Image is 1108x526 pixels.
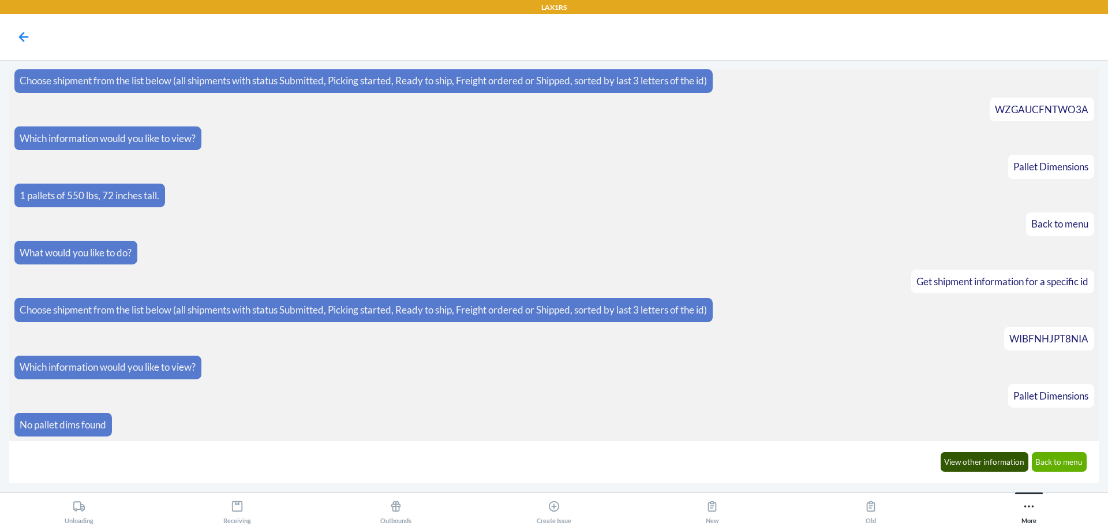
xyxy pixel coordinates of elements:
[20,73,707,88] p: Choose shipment from the list below (all shipments with status Submitted, Picking started, Ready ...
[995,103,1088,115] span: WZGAUCFNTWO3A
[706,495,719,524] div: New
[1032,452,1087,472] button: Back to menu
[475,493,633,524] button: Create Issue
[864,495,877,524] div: Old
[791,493,949,524] button: Old
[941,452,1029,472] button: View other information
[20,417,106,432] p: No pallet dims found
[380,495,411,524] div: Outbounds
[20,245,132,260] p: What would you like to do?
[950,493,1108,524] button: More
[633,493,791,524] button: New
[1009,333,1088,345] span: WIBFNHJPT8NIA
[223,495,251,524] div: Receiving
[158,493,316,524] button: Receiving
[317,493,475,524] button: Outbounds
[65,495,93,524] div: Unloading
[537,495,571,524] div: Create Issue
[20,131,196,146] p: Which information would you like to view?
[541,2,567,13] p: LAX1RS
[20,303,707,318] p: Choose shipment from the list below (all shipments with status Submitted, Picking started, Ready ...
[1013,161,1088,173] span: Pallet Dimensions
[20,188,159,203] p: 1 pallets of 550 lbs, 72 inches tall.
[1021,495,1036,524] div: More
[1013,390,1088,402] span: Pallet Dimensions
[20,360,196,375] p: Which information would you like to view?
[916,275,1088,288] span: Get shipment information for a specific id
[1031,218,1088,230] span: Back to menu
